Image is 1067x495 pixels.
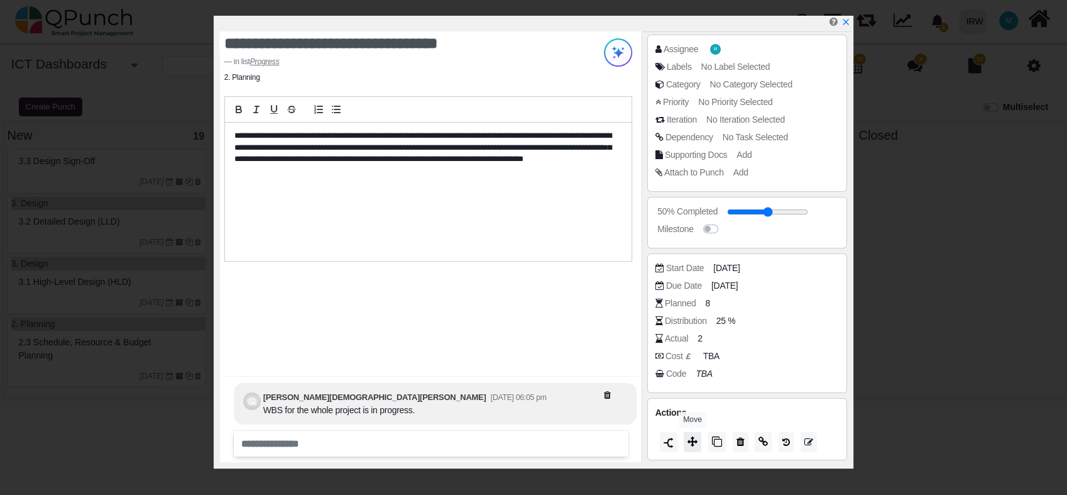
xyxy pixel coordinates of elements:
span: Muhammad.shoaib [710,44,721,55]
div: Supporting Docs [665,148,727,162]
div: Iteration [667,113,697,126]
div: Category [666,78,701,91]
img: Try writing with AI [604,38,632,67]
span: 8 [705,297,710,310]
div: Actual [665,332,688,345]
span: [DATE] [713,262,740,275]
span: Add [736,150,752,160]
span: [DATE] [711,279,738,292]
span: No Priority Selected [698,97,772,107]
li: 2. Planning [224,72,260,83]
button: Split [660,432,677,452]
button: Copy Link [755,432,772,452]
u: Progress [250,57,280,66]
div: Start Date [666,262,704,275]
button: Copy [708,432,726,452]
span: M [714,47,717,52]
div: Dependency [665,131,713,144]
i: Edit Punch [829,17,838,26]
div: Code [666,367,686,381]
div: Assignee [664,43,698,56]
footer: in list [224,56,561,67]
span: No Task Selected [723,132,788,142]
button: Edit [801,432,817,452]
div: WBS for the whole project is in progress. [263,404,483,417]
i: TBA [696,369,712,379]
div: Priority [663,96,689,109]
a: x [841,17,850,27]
small: [DATE] 06:05 pm [491,393,547,402]
span: 2 [698,332,703,345]
div: Attach to Punch [664,166,724,179]
span: TBA [703,350,720,363]
div: Planned [665,297,696,310]
span: No Iteration Selected [706,114,785,125]
div: Labels [667,60,692,74]
div: Distribution [665,314,707,328]
span: 25 % [716,314,736,328]
span: Add [733,167,748,177]
cite: Source Title [250,57,280,66]
span: No Category Selected [710,79,792,89]
div: 50% Completed [657,205,718,218]
div: Move [679,412,706,428]
svg: x [841,18,850,26]
span: Actions [655,408,686,418]
img: split.9d50320.png [664,438,674,448]
span: No Label Selected [701,62,770,72]
button: History [779,432,794,452]
button: Delete [733,432,748,452]
div: Due Date [666,279,702,292]
b: [PERSON_NAME][DEMOGRAPHIC_DATA][PERSON_NAME] [263,392,486,402]
div: Cost [665,350,694,363]
b: £ [686,352,691,361]
div: Milestone [657,223,693,236]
